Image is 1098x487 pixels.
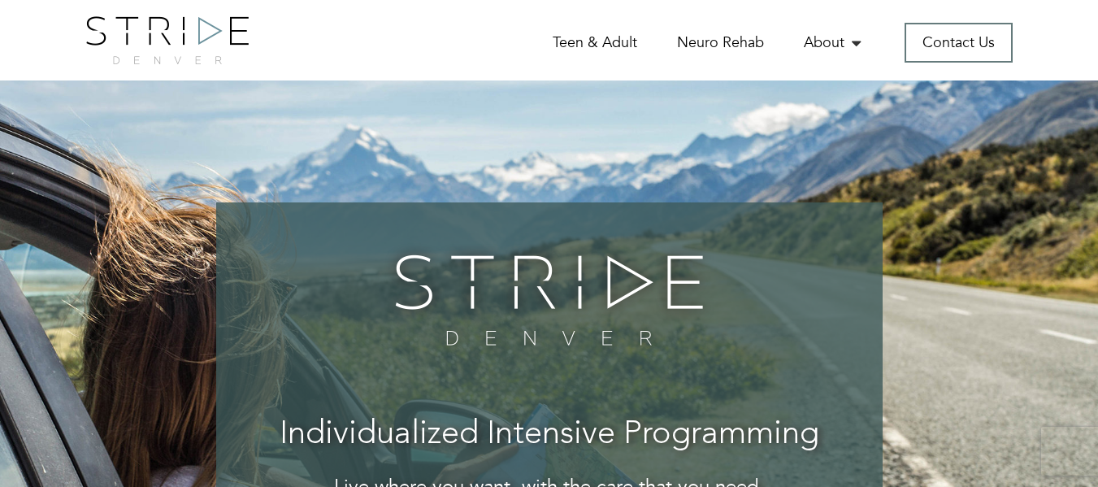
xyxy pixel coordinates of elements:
[86,16,249,64] img: logo.png
[677,33,764,53] a: Neuro Rehab
[249,417,850,453] h3: Individualized Intensive Programming
[384,243,714,357] img: banner-logo.png
[553,33,637,53] a: Teen & Adult
[804,33,865,53] a: About
[905,23,1013,63] a: Contact Us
